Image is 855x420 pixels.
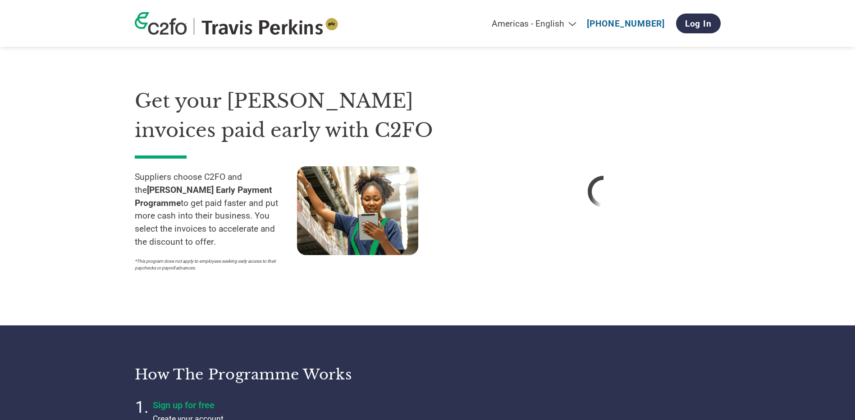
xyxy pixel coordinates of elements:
img: c2fo logo [135,12,187,35]
h4: Sign up for free [153,400,378,411]
img: Travis Perkins [201,18,338,35]
h1: Get your [PERSON_NAME] invoices paid early with C2FO [135,87,459,145]
p: Suppliers choose C2FO and the to get paid faster and put more cash into their business. You selec... [135,171,297,249]
h3: How the programme works [135,365,416,383]
strong: [PERSON_NAME] Early Payment Programme [135,185,272,208]
img: supply chain worker [297,166,418,255]
a: Log In [676,14,721,33]
p: *This program does not apply to employees seeking early access to their paychecks or payroll adva... [135,258,288,271]
a: [PHONE_NUMBER] [587,18,665,29]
